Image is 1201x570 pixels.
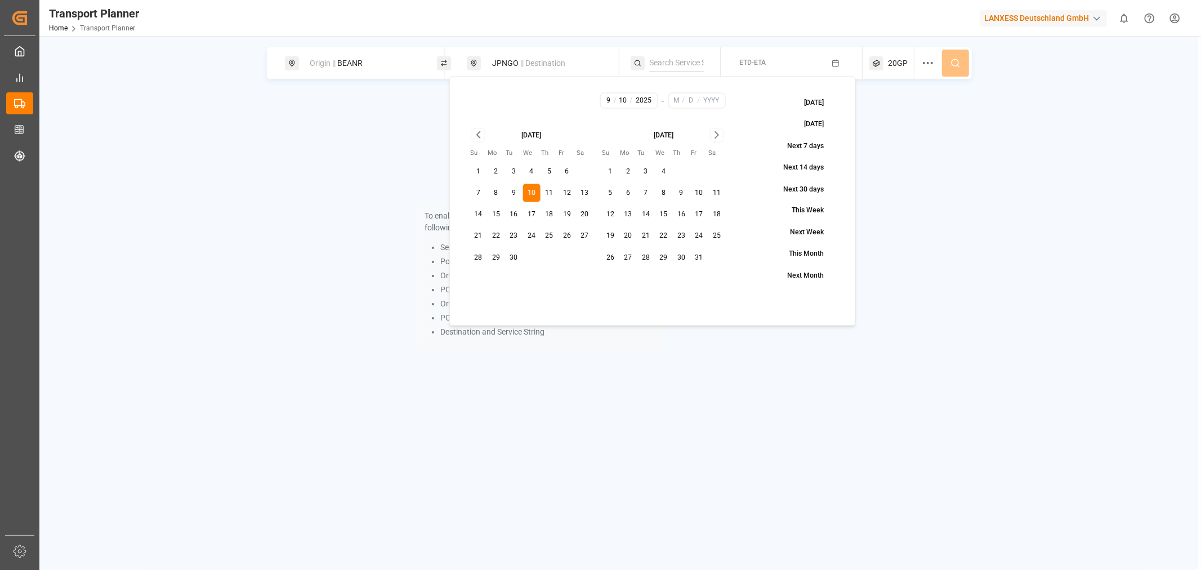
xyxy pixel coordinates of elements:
[440,284,658,296] li: POL and Service String
[49,24,68,32] a: Home
[888,57,908,69] span: 20GP
[485,53,607,74] div: JPNGO
[637,228,655,246] button: 21
[619,206,637,224] button: 13
[739,59,766,66] span: ETD-ETA
[558,162,576,180] button: 6
[523,206,541,224] button: 17
[619,249,637,267] button: 27
[470,206,488,224] button: 14
[637,184,655,202] button: 7
[619,228,637,246] button: 20
[576,228,594,246] button: 27
[470,148,488,159] th: Sunday
[601,249,619,267] button: 26
[1137,6,1162,31] button: Help Center
[649,55,704,72] input: Search Service String
[980,7,1111,29] button: LANXESS Deutschland GmbH
[541,206,559,224] button: 18
[690,148,708,159] th: Friday
[601,148,619,159] th: Sunday
[601,228,619,246] button: 19
[470,228,488,246] button: 21
[541,184,559,202] button: 11
[487,249,505,267] button: 29
[672,228,690,246] button: 23
[523,184,541,202] button: 10
[520,59,565,68] span: || Destination
[655,228,673,246] button: 22
[690,249,708,267] button: 31
[601,206,619,224] button: 12
[541,228,559,246] button: 25
[672,249,690,267] button: 30
[1111,6,1137,31] button: show 0 new notifications
[757,158,836,177] button: Next 14 days
[522,130,542,140] div: [DATE]
[487,162,505,180] button: 2
[637,249,655,267] button: 28
[757,180,836,199] button: Next 30 days
[764,223,836,243] button: Next Week
[614,96,617,106] span: /
[425,210,658,234] p: To enable searching, add ETA, ETD, containerType and one of the following:
[602,96,614,106] input: M
[632,96,655,106] input: YYYY
[440,298,658,310] li: Origin and Service String
[487,184,505,202] button: 8
[505,162,523,180] button: 3
[440,256,658,268] li: Port Pair
[672,184,690,202] button: 9
[601,184,619,202] button: 5
[471,128,485,142] button: Go to previous month
[654,130,673,140] div: [DATE]
[662,93,664,109] div: -
[601,162,619,180] button: 1
[699,96,723,106] input: YYYY
[655,206,673,224] button: 15
[487,206,505,224] button: 15
[440,312,658,324] li: POD and Service String
[505,206,523,224] button: 16
[763,244,836,264] button: This Month
[672,206,690,224] button: 16
[558,228,576,246] button: 26
[576,184,594,202] button: 13
[616,96,630,106] input: D
[672,148,690,159] th: Thursday
[980,10,1107,26] div: LANXESS Deutschland GmbH
[690,206,708,224] button: 17
[778,114,836,134] button: [DATE]
[440,270,658,282] li: Origin and Destination
[576,148,594,159] th: Saturday
[49,5,139,22] div: Transport Planner
[440,326,658,338] li: Destination and Service String
[523,148,541,159] th: Wednesday
[637,162,655,180] button: 3
[303,53,425,74] div: BEANR
[470,184,488,202] button: 7
[470,249,488,267] button: 28
[690,228,708,246] button: 24
[619,184,637,202] button: 6
[523,228,541,246] button: 24
[505,148,523,159] th: Tuesday
[558,206,576,224] button: 19
[671,96,682,106] input: M
[697,96,700,106] span: /
[708,206,726,224] button: 18
[310,59,336,68] span: Origin ||
[710,128,724,142] button: Go to next month
[523,162,541,180] button: 4
[505,228,523,246] button: 23
[761,266,836,286] button: Next Month
[708,228,726,246] button: 25
[558,184,576,202] button: 12
[655,249,673,267] button: 29
[487,148,505,159] th: Monday
[637,206,655,224] button: 14
[619,148,637,159] th: Monday
[470,162,488,180] button: 1
[637,148,655,159] th: Tuesday
[487,228,505,246] button: 22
